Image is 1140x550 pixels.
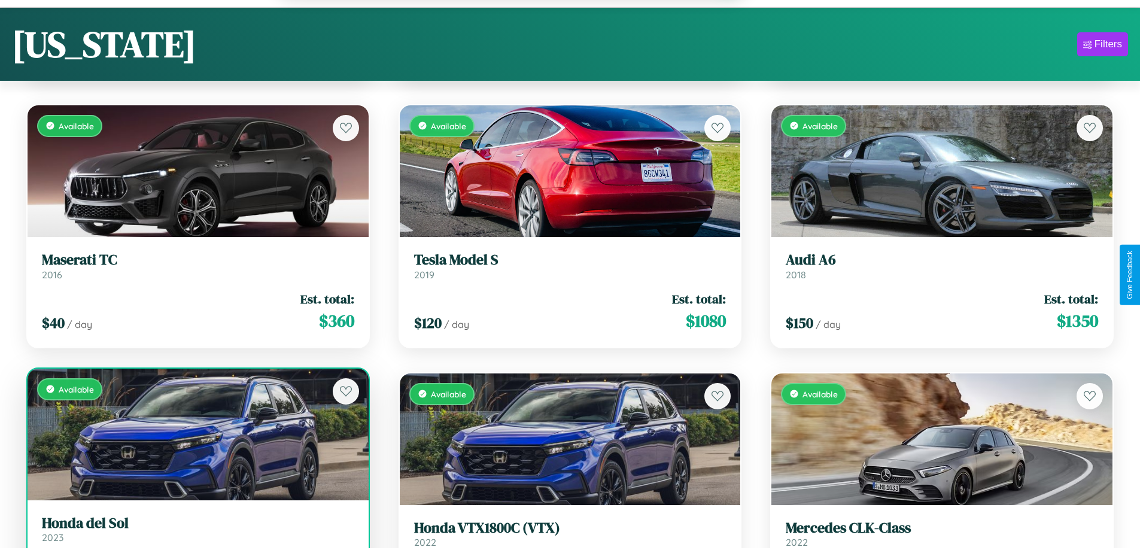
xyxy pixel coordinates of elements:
span: / day [67,318,92,330]
a: Tesla Model S2019 [414,251,726,281]
div: Filters [1095,38,1122,50]
span: 2019 [414,269,434,281]
span: 2016 [42,269,62,281]
h3: Audi A6 [786,251,1098,269]
span: Available [431,121,466,131]
button: Filters [1077,32,1128,56]
a: Honda VTX1800C (VTX)2022 [414,519,726,549]
h3: Mercedes CLK-Class [786,519,1098,537]
a: Honda del Sol2023 [42,515,354,544]
div: Give Feedback [1126,251,1134,299]
h3: Honda VTX1800C (VTX) [414,519,726,537]
h3: Tesla Model S [414,251,726,269]
a: Mercedes CLK-Class2022 [786,519,1098,549]
span: Available [59,384,94,394]
span: $ 40 [42,313,65,333]
span: Available [802,121,838,131]
span: / day [816,318,841,330]
span: Available [802,389,838,399]
h1: [US_STATE] [12,20,196,69]
span: Available [59,121,94,131]
span: $ 1080 [686,309,726,333]
span: 2018 [786,269,806,281]
span: 2023 [42,531,63,543]
span: 2022 [414,536,436,548]
a: Maserati TC2016 [42,251,354,281]
h3: Maserati TC [42,251,354,269]
span: 2022 [786,536,808,548]
span: Est. total: [672,290,726,308]
h3: Honda del Sol [42,515,354,532]
span: $ 360 [319,309,354,333]
span: Est. total: [300,290,354,308]
a: Audi A62018 [786,251,1098,281]
span: Est. total: [1044,290,1098,308]
span: / day [444,318,469,330]
span: $ 120 [414,313,442,333]
span: $ 1350 [1057,309,1098,333]
span: Available [431,389,466,399]
span: $ 150 [786,313,813,333]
